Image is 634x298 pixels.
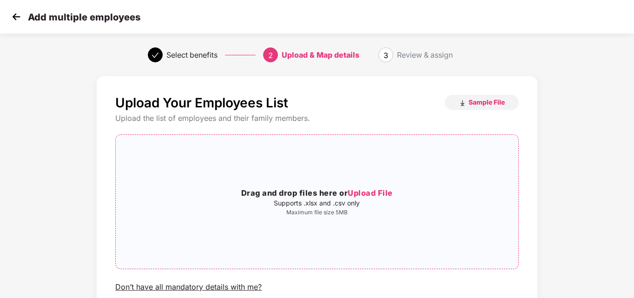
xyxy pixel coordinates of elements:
[115,113,518,123] div: Upload the list of employees and their family members.
[9,10,23,24] img: svg+xml;base64,PHN2ZyB4bWxucz0iaHR0cDovL3d3dy53My5vcmcvMjAwMC9zdmciIHdpZHRoPSIzMCIgaGVpZ2h0PSIzMC...
[397,47,453,62] div: Review & assign
[459,99,466,107] img: download_icon
[166,47,218,62] div: Select benefits
[115,282,262,292] div: Don’t have all mandatory details with me?
[282,47,359,62] div: Upload & Map details
[152,52,159,59] span: check
[445,95,519,110] button: Sample File
[348,188,393,198] span: Upload File
[116,199,518,207] p: Supports .xlsx and .csv only
[116,187,518,199] h3: Drag and drop files here or
[28,12,140,23] p: Add multiple employees
[268,51,273,60] span: 2
[383,51,388,60] span: 3
[115,95,288,111] p: Upload Your Employees List
[116,135,518,269] span: Drag and drop files here orUpload FileSupports .xlsx and .csv onlyMaximum file size 5MB
[469,98,505,106] span: Sample File
[116,209,518,216] p: Maximum file size 5MB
